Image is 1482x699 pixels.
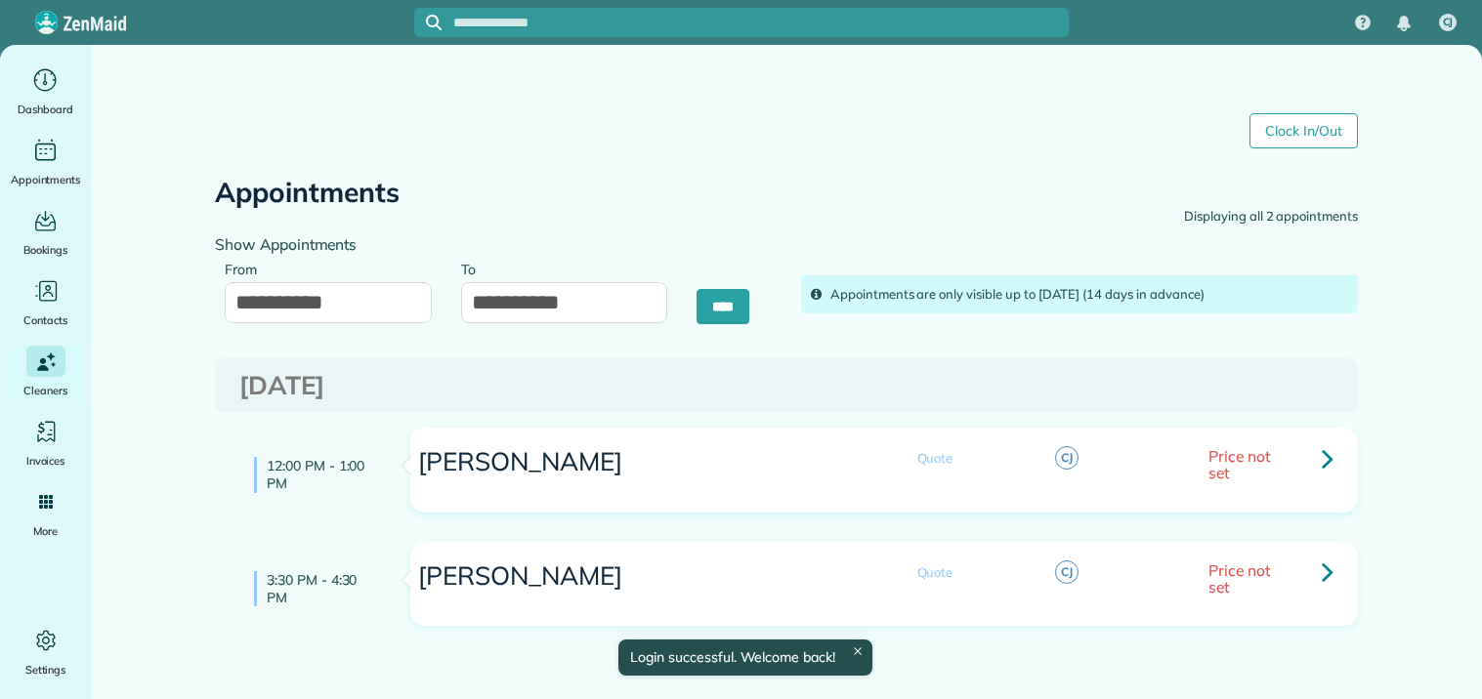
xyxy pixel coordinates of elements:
a: Contacts [8,275,83,330]
button: Focus search [414,15,442,30]
span: Appointments [11,170,81,189]
div: Appointments are only visible up to [DATE] (14 days in advance) [830,285,1348,305]
svg: Focus search [426,15,442,30]
h2: Appointments [215,178,400,208]
div: Login successful. Welcome back! [618,639,872,676]
span: CJ [1443,15,1454,30]
h3: [PERSON_NAME] [416,448,848,476]
a: Cleaners [8,346,83,400]
span: Settings [25,660,66,679]
h3: [PERSON_NAME] [416,562,848,591]
h4: 3:30 PM - 4:30 PM [254,571,381,606]
label: From [225,250,267,286]
div: Notifications [1383,2,1424,45]
label: To [461,250,486,286]
h3: [DATE] [239,372,1334,400]
a: Bookings [8,205,83,260]
span: CJ [1055,446,1079,470]
span: CJ [1055,560,1079,584]
a: Appointments [8,135,83,189]
span: Quote [902,452,953,465]
div: Displaying all 2 appointments [1184,207,1358,226]
span: Quote [902,566,953,579]
span: Dashboard [18,100,73,119]
a: Settings [8,625,83,679]
span: More [33,521,58,541]
a: Invoices [8,416,83,471]
span: Contacts [23,310,67,330]
span: Price not set [1208,560,1270,596]
a: Clock In/Out [1249,113,1358,148]
span: Invoices [26,451,65,471]
h4: Show Appointments [215,236,772,253]
h4: 12:00 PM - 1:00 PM [254,457,381,492]
span: Price not set [1208,446,1270,482]
span: Cleaners [23,381,67,400]
a: Dashboard [8,64,83,119]
span: Bookings [23,240,68,260]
